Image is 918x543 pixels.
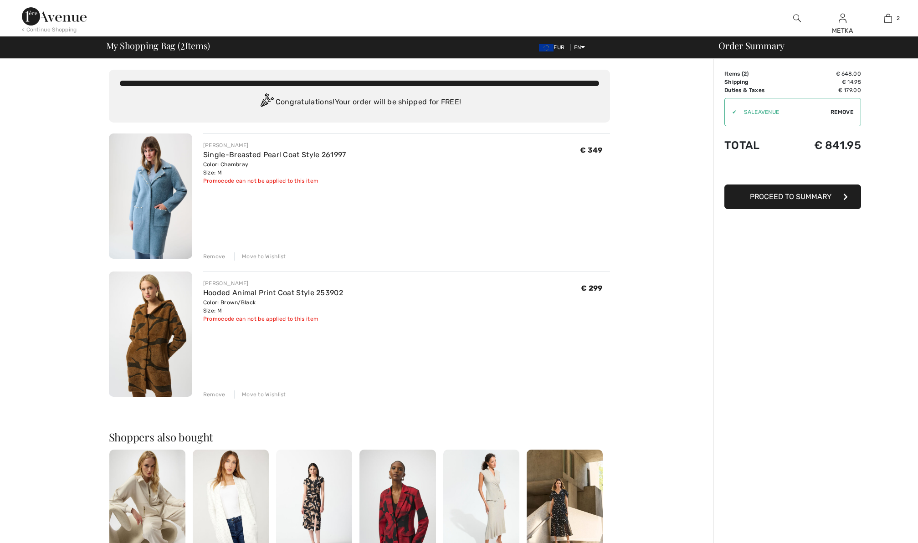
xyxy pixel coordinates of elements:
td: € 14.95 [787,78,861,86]
div: Promocode can not be applied to this item [203,177,346,185]
img: Hooded Animal Print Coat Style 253902 [109,271,192,397]
span: EUR [539,44,568,51]
span: 2 [744,71,747,77]
div: METKA [820,26,865,36]
div: ✔ [725,108,737,116]
img: Single-Breasted Pearl Coat Style 261997 [109,133,192,259]
a: Sign In [839,14,846,22]
a: Hooded Animal Print Coat Style 253902 [203,288,343,297]
div: Remove [203,252,226,261]
span: € 299 [581,284,603,292]
div: [PERSON_NAME] [203,279,343,287]
div: Color: Brown/Black Size: M [203,298,343,315]
div: [PERSON_NAME] [203,141,346,149]
button: Proceed to Summary [724,184,861,209]
td: Shipping [724,78,787,86]
img: 1ère Avenue [22,7,87,26]
span: 2 [897,14,900,22]
div: Move to Wishlist [234,390,286,399]
span: Remove [831,108,853,116]
span: 2 [180,39,185,51]
div: Congratulations! Your order will be shipped for FREE! [120,93,599,112]
div: Promocode can not be applied to this item [203,315,343,323]
td: Duties & Taxes [724,86,787,94]
img: My Bag [884,13,892,24]
td: Items ( ) [724,70,787,78]
img: Euro [539,44,554,51]
td: Total [724,130,787,161]
a: Single-Breasted Pearl Coat Style 261997 [203,150,346,159]
div: Move to Wishlist [234,252,286,261]
img: Congratulation2.svg [257,93,276,112]
div: Remove [203,390,226,399]
span: Proceed to Summary [750,192,831,201]
td: € 179.00 [787,86,861,94]
img: search the website [793,13,801,24]
div: Order Summary [708,41,913,50]
span: € 349 [580,146,603,154]
h2: Shoppers also bought [109,431,610,442]
input: Promo code [737,98,831,126]
span: My Shopping Bag ( Items) [106,41,210,50]
a: 2 [866,13,910,24]
td: € 648.00 [787,70,861,78]
img: My Info [839,13,846,24]
div: Color: Chambray Size: M [203,160,346,177]
div: < Continue Shopping [22,26,77,34]
iframe: PayPal [724,161,861,181]
span: EN [574,44,585,51]
td: € 841.95 [787,130,861,161]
